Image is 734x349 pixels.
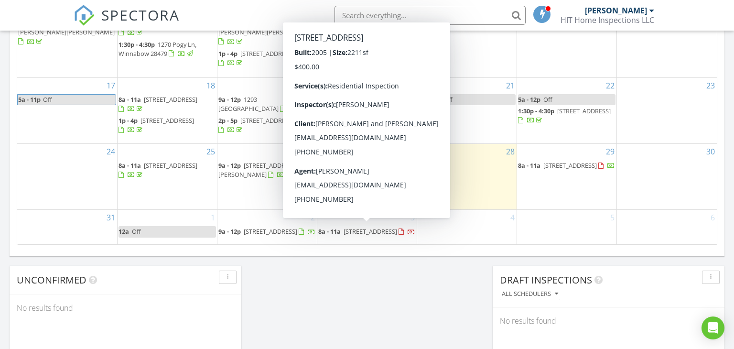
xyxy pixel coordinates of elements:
[417,210,517,245] td: Go to September 4, 2025
[344,227,397,236] span: [STREET_ADDRESS]
[18,95,41,105] span: 5a - 11p
[240,116,294,125] span: [STREET_ADDRESS]
[604,78,616,93] a: Go to August 22, 2025
[17,77,117,143] td: Go to August 17, 2025
[217,210,317,245] td: Go to September 2, 2025
[585,6,647,15] div: [PERSON_NAME]
[205,144,217,159] a: Go to August 25, 2025
[10,295,241,321] div: No results found
[517,77,617,143] td: Go to August 22, 2025
[105,210,117,225] a: Go to August 31, 2025
[74,13,180,33] a: SPECTORA
[709,210,717,225] a: Go to September 6, 2025
[119,40,155,49] span: 1:30p - 4:30p
[119,161,197,179] a: 8a - 11a [STREET_ADDRESS]
[318,227,341,236] span: 8a - 11a
[318,160,416,181] a: 9a - 12p [STREET_ADDRESS]
[218,95,306,113] a: 9a - 12p 1293 [GEOGRAPHIC_DATA]
[543,161,597,170] span: [STREET_ADDRESS]
[318,182,416,202] a: 1:30p - 4:30p [STREET_ADDRESS][PERSON_NAME]
[218,95,279,113] span: 1293 [GEOGRAPHIC_DATA]
[493,308,724,334] div: No results found
[117,1,217,78] td: Go to August 11, 2025
[105,78,117,93] a: Go to August 17, 2025
[518,95,540,104] span: 5a - 12p
[244,227,297,236] span: [STREET_ADDRESS]
[217,77,317,143] td: Go to August 19, 2025
[317,144,417,210] td: Go to August 27, 2025
[318,95,341,104] span: 9a - 12p
[318,161,341,170] span: 9a - 12p
[318,94,416,115] a: 9a - 12p [STREET_ADDRESS]
[117,144,217,210] td: Go to August 25, 2025
[604,144,616,159] a: Go to August 29, 2025
[404,78,417,93] a: Go to August 20, 2025
[140,116,194,125] span: [STREET_ADDRESS]
[702,316,724,339] div: Open Intercom Messenger
[217,144,317,210] td: Go to August 26, 2025
[217,1,317,78] td: Go to August 12, 2025
[518,161,615,170] a: 8a - 11a [STREET_ADDRESS]
[17,210,117,245] td: Go to August 31, 2025
[504,78,517,93] a: Go to August 21, 2025
[417,77,517,143] td: Go to August 21, 2025
[218,18,316,48] a: 8a - 11a [STREET_ADDRESS][PERSON_NAME][PERSON_NAME]
[218,160,316,181] a: 9a - 12p [STREET_ADDRESS][PERSON_NAME]
[344,95,397,104] span: [STREET_ADDRESS]
[119,40,196,58] a: 1:30p - 4:30p 1270 Pogy Ln, Winnabow 28479
[18,19,115,45] a: 8a - 11a [STREET_ADDRESS][PERSON_NAME][PERSON_NAME]
[218,116,294,134] a: 2p - 5p [STREET_ADDRESS]
[105,144,117,159] a: Go to August 24, 2025
[704,78,717,93] a: Go to August 23, 2025
[218,94,316,115] a: 9a - 12p 1293 [GEOGRAPHIC_DATA]
[218,227,315,236] a: 9a - 12p [STREET_ADDRESS]
[18,18,116,48] a: 8a - 11a [STREET_ADDRESS][PERSON_NAME][PERSON_NAME]
[218,161,297,179] span: [STREET_ADDRESS][PERSON_NAME]
[218,227,241,236] span: 9a - 12p
[117,210,217,245] td: Go to September 1, 2025
[209,210,217,225] a: Go to September 1, 2025
[335,6,526,25] input: Search everything...
[417,144,517,210] td: Go to August 28, 2025
[561,15,654,25] div: HIT Home Inspections LLC
[608,210,616,225] a: Go to September 5, 2025
[518,107,611,124] a: 1:30p - 4:30p [STREET_ADDRESS]
[318,183,411,200] a: 1:30p - 4:30p [STREET_ADDRESS][PERSON_NAME]
[317,77,417,143] td: Go to August 20, 2025
[617,144,717,210] td: Go to August 30, 2025
[119,40,196,58] span: 1270 Pogy Ln, Winnabow 28479
[504,144,517,159] a: Go to August 28, 2025
[218,95,241,104] span: 9a - 12p
[617,77,717,143] td: Go to August 23, 2025
[517,1,617,78] td: Go to August 15, 2025
[218,49,237,58] span: 1p - 4p
[218,161,241,170] span: 9a - 12p
[119,39,216,60] a: 1:30p - 4:30p 1270 Pogy Ln, Winnabow 28479
[344,161,397,170] span: [STREET_ADDRESS]
[218,49,294,67] a: 1p - 4p [STREET_ADDRESS]
[518,161,540,170] span: 8a - 11a
[518,160,615,172] a: 8a - 11a [STREET_ADDRESS]
[518,106,615,126] a: 1:30p - 4:30p [STREET_ADDRESS]
[517,210,617,245] td: Go to September 5, 2025
[317,210,417,245] td: Go to September 3, 2025
[218,226,316,238] a: 9a - 12p [STREET_ADDRESS]
[543,95,552,104] span: Off
[74,5,95,26] img: The Best Home Inspection Software - Spectora
[218,115,316,136] a: 2p - 5p [STREET_ADDRESS]
[318,161,397,179] a: 9a - 12p [STREET_ADDRESS]
[119,115,216,136] a: 1p - 4p [STREET_ADDRESS]
[240,49,294,58] span: [STREET_ADDRESS]
[218,116,237,125] span: 2p - 5p
[500,273,592,286] span: Draft Inspections
[218,48,316,69] a: 1p - 4p [STREET_ADDRESS]
[218,19,315,45] a: 8a - 11a [STREET_ADDRESS][PERSON_NAME][PERSON_NAME]
[218,161,297,179] a: 9a - 12p [STREET_ADDRESS][PERSON_NAME]
[119,116,138,125] span: 1p - 4p
[119,19,197,36] a: 8a - 11a [STREET_ADDRESS]
[318,95,397,113] a: 9a - 12p [STREET_ADDRESS]
[144,161,197,170] span: [STREET_ADDRESS]
[617,1,717,78] td: Go to August 16, 2025
[318,183,355,191] span: 1:30p - 4:30p
[318,227,415,236] a: 8a - 11a [STREET_ADDRESS]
